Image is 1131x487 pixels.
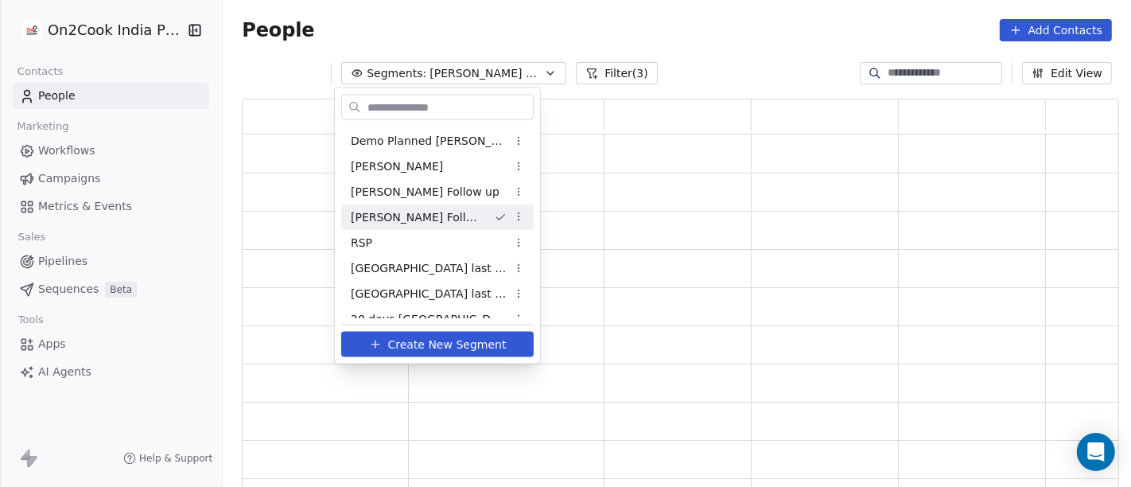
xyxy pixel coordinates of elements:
[351,234,372,251] span: RSP
[351,183,499,200] span: [PERSON_NAME] Follow up
[351,310,507,327] span: 20 days [GEOGRAPHIC_DATA] ncr
[351,285,507,302] span: [GEOGRAPHIC_DATA] last 15 days
[351,208,481,225] span: [PERSON_NAME] Follow up Hot Active
[341,332,534,357] button: Create New Segment
[351,259,507,276] span: [GEOGRAPHIC_DATA] last 15 days [DATE]
[351,158,443,174] span: [PERSON_NAME]
[388,336,507,353] span: Create New Segment
[351,132,507,149] span: Demo Planned [PERSON_NAME]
